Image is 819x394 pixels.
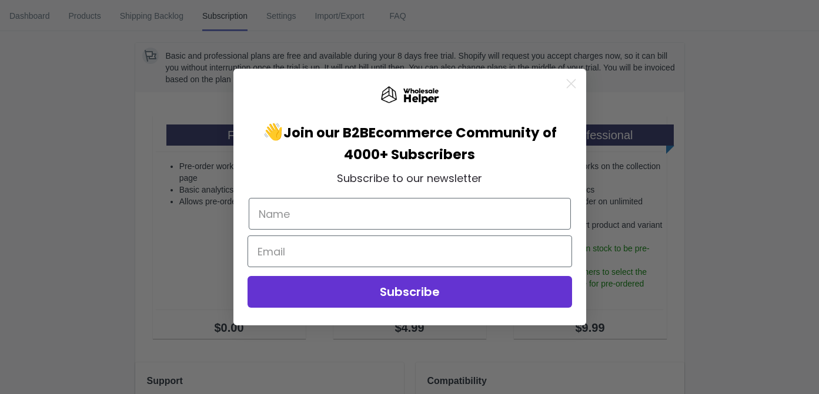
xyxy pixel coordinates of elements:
img: Wholesale Helper Logo [380,86,439,105]
input: Name [249,198,571,230]
span: Subscribe to our newsletter [337,171,482,186]
span: Ecommerce Community of 4000+ Subscribers [344,123,557,164]
span: Join our B2B [283,123,369,142]
span: 👋 [263,120,369,143]
button: Close dialog [561,73,581,94]
input: Email [248,235,572,267]
button: Subscribe [248,276,572,308]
